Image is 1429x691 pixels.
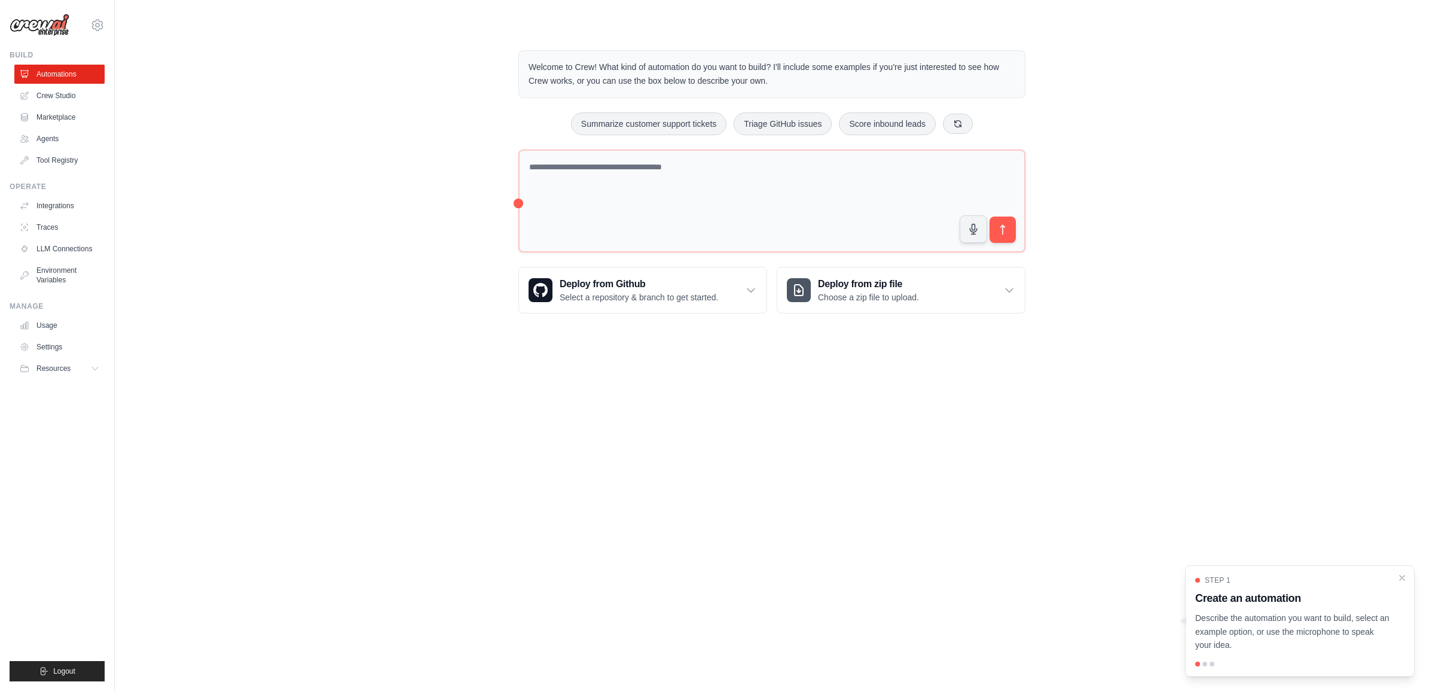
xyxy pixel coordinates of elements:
[818,277,919,291] h3: Deploy from zip file
[10,14,69,36] img: Logo
[10,661,105,681] button: Logout
[10,50,105,60] div: Build
[1205,576,1230,585] span: Step 1
[10,302,105,311] div: Manage
[734,112,832,135] button: Triage GitHub issues
[14,65,105,84] a: Automations
[53,666,75,676] span: Logout
[36,364,71,373] span: Resources
[1195,611,1390,652] p: Describe the automation you want to build, select an example option, or use the microphone to spe...
[14,261,105,290] a: Environment Variables
[14,108,105,127] a: Marketplace
[14,86,105,105] a: Crew Studio
[14,151,105,170] a: Tool Registry
[14,316,105,335] a: Usage
[560,291,718,303] p: Select a repository & branch to get started.
[14,239,105,258] a: LLM Connections
[1397,573,1407,583] button: Close walkthrough
[839,112,936,135] button: Score inbound leads
[10,182,105,191] div: Operate
[14,196,105,215] a: Integrations
[1195,590,1390,607] h3: Create an automation
[14,218,105,237] a: Traces
[14,337,105,357] a: Settings
[14,129,105,148] a: Agents
[560,277,718,291] h3: Deploy from Github
[529,60,1015,88] p: Welcome to Crew! What kind of automation do you want to build? I'll include some examples if you'...
[571,112,726,135] button: Summarize customer support tickets
[818,291,919,303] p: Choose a zip file to upload.
[14,359,105,378] button: Resources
